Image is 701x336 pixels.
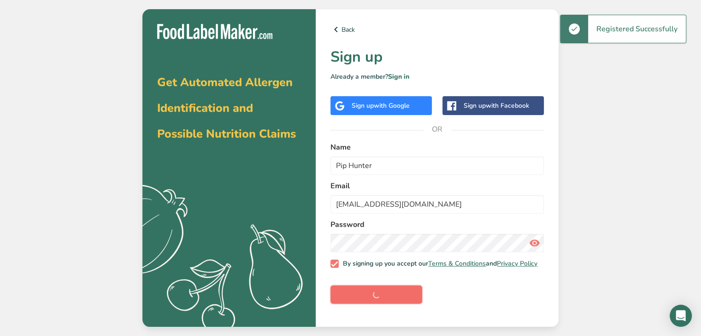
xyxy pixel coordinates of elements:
[486,101,529,110] span: with Facebook
[330,180,544,191] label: Email
[497,259,537,268] a: Privacy Policy
[588,15,686,43] div: Registered Successfully
[424,116,451,143] span: OR
[330,24,544,35] a: Back
[374,101,410,110] span: with Google
[330,72,544,81] p: Already a member?
[157,75,296,142] span: Get Automated Allergen Identification and Possible Nutrition Claims
[352,101,410,110] div: Sign up
[428,259,486,268] a: Terms & Conditions
[464,101,529,110] div: Sign up
[388,72,409,81] a: Sign in
[670,305,692,327] div: Open Intercom Messenger
[330,46,544,68] h1: Sign up
[339,260,538,268] span: By signing up you accept our and
[157,24,272,39] img: Food Label Maker
[330,219,544,230] label: Password
[330,195,544,214] input: email@example.com
[330,142,544,153] label: Name
[330,156,544,175] input: John Doe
